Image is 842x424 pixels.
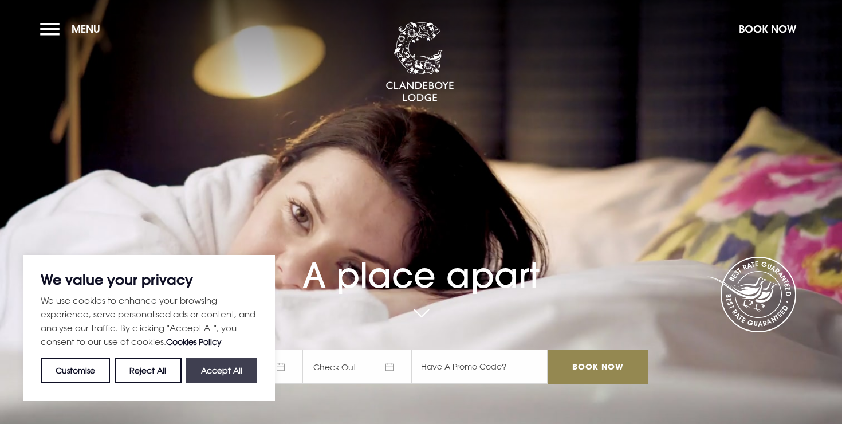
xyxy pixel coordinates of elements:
[302,350,411,384] span: Check Out
[41,358,110,383] button: Customise
[41,273,257,286] p: We value your privacy
[72,22,100,36] span: Menu
[411,350,548,384] input: Have A Promo Code?
[548,350,648,384] input: Book Now
[733,17,802,41] button: Book Now
[166,337,222,347] a: Cookies Policy
[186,358,257,383] button: Accept All
[115,358,181,383] button: Reject All
[385,22,454,103] img: Clandeboye Lodge
[23,255,275,401] div: We value your privacy
[194,229,648,296] h1: A place apart
[40,17,106,41] button: Menu
[41,293,257,349] p: We use cookies to enhance your browsing experience, serve personalised ads or content, and analys...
